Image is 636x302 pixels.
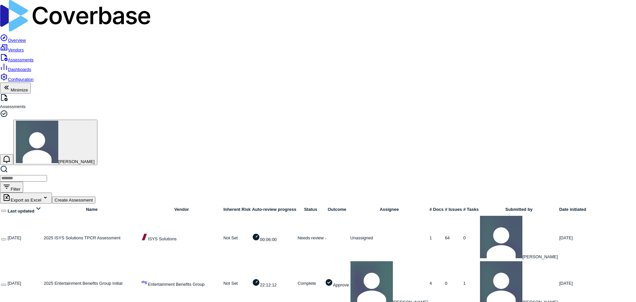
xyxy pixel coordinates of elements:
span: 4 [430,281,432,286]
span: 64 [445,235,450,240]
span: Assessments [8,57,33,62]
span: 2025 ISYS Solutions TPCR Assessment [44,235,121,240]
span: Vendors [8,47,24,52]
div: Date initiated [559,206,586,213]
div: Name [44,206,140,213]
button: Create Assessment [52,197,96,204]
span: 0 [463,235,465,240]
span: [DATE] [559,235,573,240]
div: Outcome [325,206,349,213]
span: Minimize [11,88,28,92]
span: 22:12:12 [260,282,277,287]
div: # Tasks [463,206,479,213]
span: Unassigned [350,235,373,240]
div: Submitted by [480,206,558,213]
td: - [325,215,349,261]
div: # Docs [430,206,444,213]
span: 0 [445,281,447,286]
div: Status [297,206,324,213]
img: https://ebgsolutions.com/ [141,279,148,286]
p: Needs review [297,235,324,241]
button: Melanie Lorent avatar[PERSON_NAME] [13,120,97,165]
span: 1 [430,235,432,240]
span: [DATE] [559,281,573,286]
span: [DATE] [8,281,21,286]
div: Assignee [350,206,428,213]
span: Not Set [223,235,238,240]
div: Auto-review progress [252,206,296,213]
span: 00:06:00 [260,237,277,242]
span: Dashboards [8,67,31,72]
span: Configuration [8,77,33,82]
span: [PERSON_NAME] [58,159,95,164]
img: Melanie Lorent avatar [16,121,58,163]
p: Complete [297,280,324,287]
span: Not Set [223,281,238,286]
img: Melanie Lorent avatar [480,216,522,258]
div: # Issues [445,206,462,213]
img: https://isyscm.com/ [141,234,148,240]
div: Vendor [141,206,222,213]
div: Inherent Risk [223,206,250,213]
span: 1 [463,281,465,286]
span: [PERSON_NAME] [522,254,558,259]
span: Approve [333,282,349,287]
span: Filter [11,187,21,192]
div: Last updated [8,205,42,214]
span: 2025 Entertainment Benefits Group Initial [44,281,123,286]
span: Entertainment Benefits Group [148,282,204,287]
span: [DATE] [8,235,21,240]
span: Overview [8,38,26,43]
span: ISYS Solutions [148,236,177,241]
